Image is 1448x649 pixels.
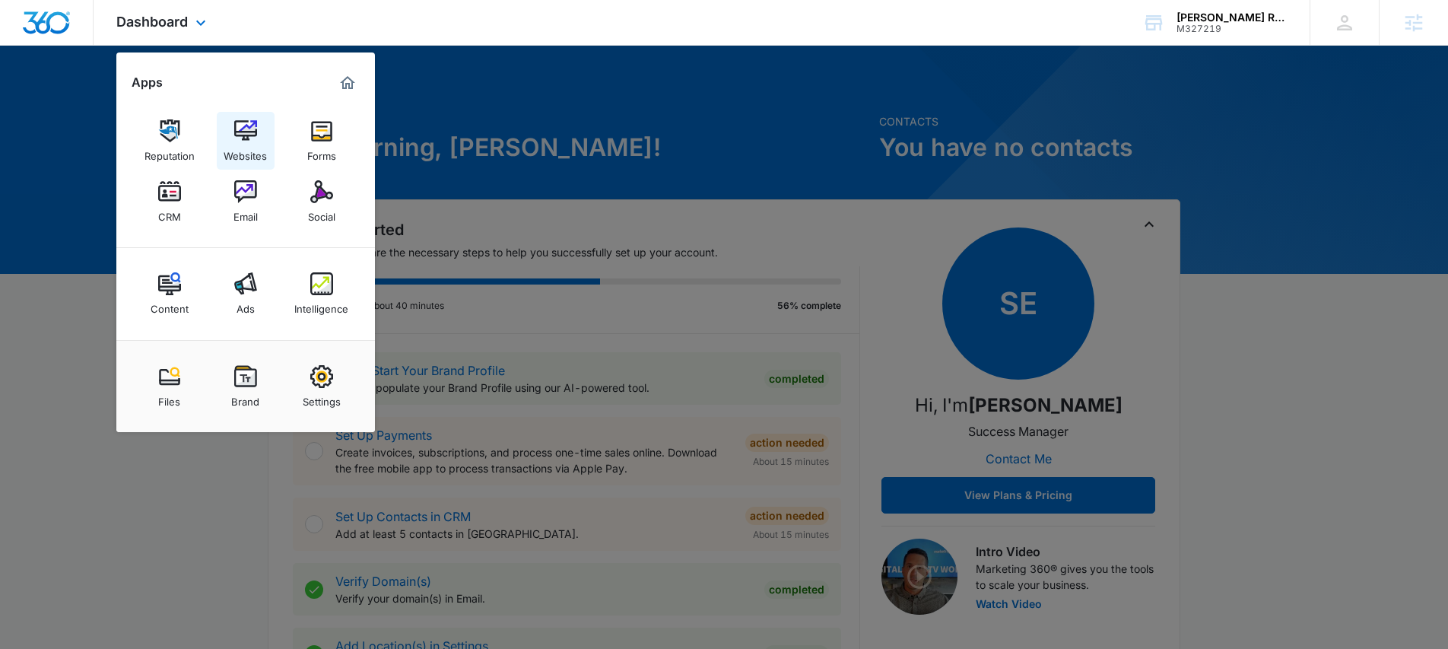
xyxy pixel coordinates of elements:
[1176,11,1288,24] div: account name
[303,388,341,408] div: Settings
[293,358,351,415] a: Settings
[233,203,258,223] div: Email
[237,295,255,315] div: Ads
[116,14,188,30] span: Dashboard
[307,142,336,162] div: Forms
[151,295,189,315] div: Content
[141,112,198,170] a: Reputation
[144,142,195,162] div: Reputation
[217,358,275,415] a: Brand
[224,142,267,162] div: Websites
[141,265,198,323] a: Content
[158,203,181,223] div: CRM
[308,203,335,223] div: Social
[231,388,259,408] div: Brand
[141,173,198,231] a: CRM
[141,358,198,415] a: Files
[1176,24,1288,34] div: account id
[217,173,275,231] a: Email
[217,112,275,170] a: Websites
[217,265,275,323] a: Ads
[158,388,180,408] div: Files
[294,295,348,315] div: Intelligence
[293,112,351,170] a: Forms
[293,173,351,231] a: Social
[293,265,351,323] a: Intelligence
[132,75,163,90] h2: Apps
[335,71,360,95] a: Marketing 360® Dashboard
